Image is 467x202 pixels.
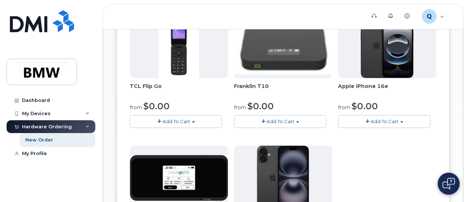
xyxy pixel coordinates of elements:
[234,104,246,111] small: from
[352,101,378,111] span: $0.00
[442,178,455,190] img: Open chat
[130,104,142,111] small: from
[371,118,398,124] span: Add To Cart
[266,118,294,124] span: Add To Cart
[247,101,274,111] span: $0.00
[130,115,222,128] button: Add To Cart
[417,9,449,24] div: QTD7839
[159,14,199,78] img: TCL_FLIP_MODE.jpg
[130,155,228,201] img: cut_small_inseego_5G.jpg
[338,82,436,97] div: Apple iPhone 16e
[130,82,228,97] div: TCL Flip Go
[338,104,350,111] small: from
[427,12,432,21] span: Q
[361,14,413,78] img: iphone16e.png
[234,18,332,74] img: t10.jpg
[234,115,326,128] button: Add To Cart
[162,118,190,124] span: Add To Cart
[338,115,430,128] button: Add To Cart
[143,101,170,111] span: $0.00
[234,82,332,97] div: Franklin T10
